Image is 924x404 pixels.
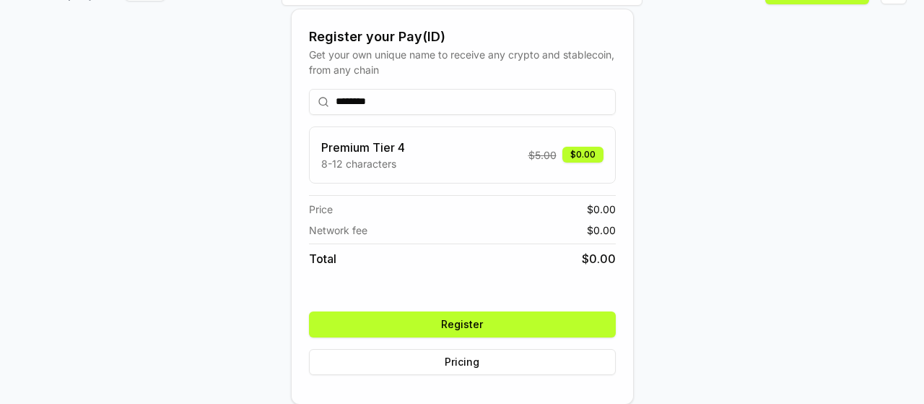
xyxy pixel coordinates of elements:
span: Network fee [309,223,367,238]
span: $ 0.00 [587,202,616,217]
h3: Premium Tier 4 [321,139,405,156]
span: $ 0.00 [587,223,616,238]
p: 8-12 characters [321,156,405,171]
span: $ 5.00 [528,147,557,163]
div: $0.00 [562,147,603,163]
div: Get your own unique name to receive any crypto and stablecoin, from any chain [309,47,616,77]
div: Register your Pay(ID) [309,27,616,47]
button: Register [309,311,616,338]
span: $ 0.00 [582,250,616,267]
button: Pricing [309,349,616,375]
span: Total [309,250,336,267]
span: Price [309,202,333,217]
